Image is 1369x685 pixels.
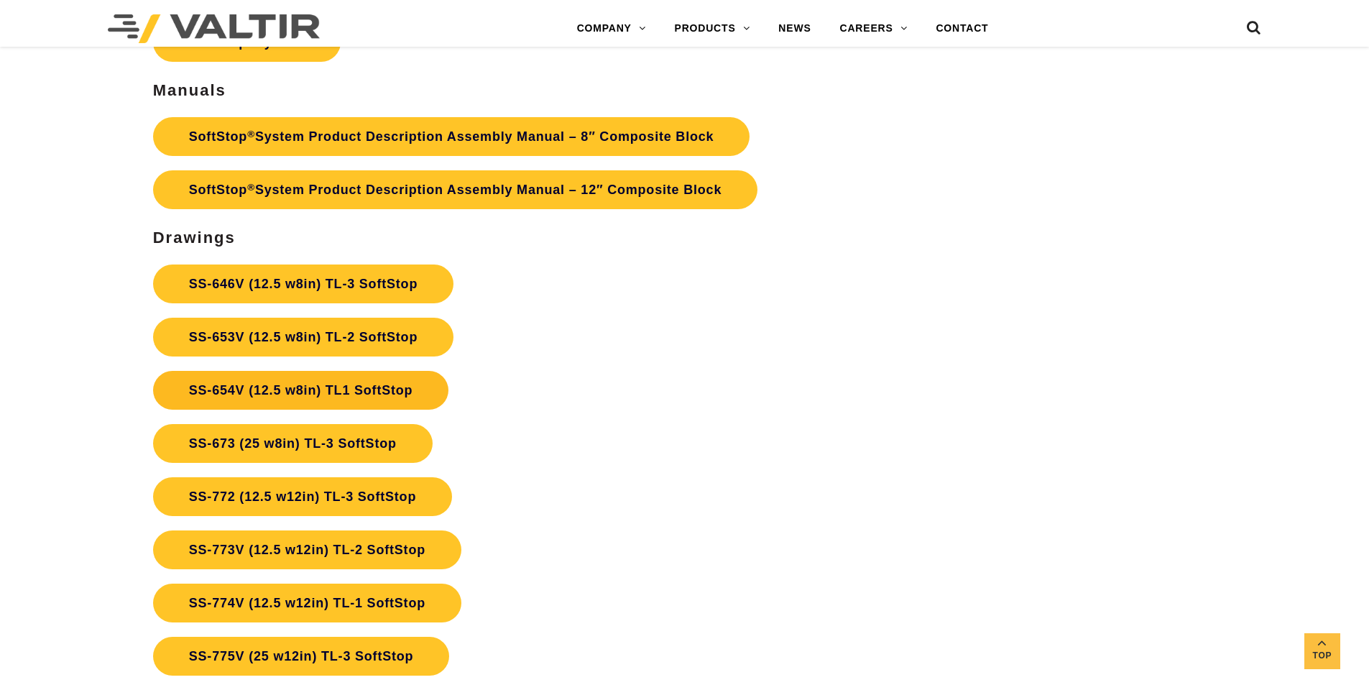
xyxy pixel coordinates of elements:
a: SS-773V (12.5 w12in) TL-2 SoftStop [153,530,461,569]
sup: ® [247,182,255,193]
a: SS-654V (12.5 w8in) TL1 SoftStop [153,371,449,410]
sup: ® [247,129,255,139]
a: NEWS [764,14,825,43]
a: CONTACT [921,14,1002,43]
a: SS-774V (12.5 w12in) TL-1 SoftStop [153,584,461,622]
a: PRODUCTS [660,14,765,43]
a: SS-772 (12.5 w12in) TL-3 SoftStop [153,477,452,516]
a: SoftStop®System Product Description Assembly Manual – 8″ Composite Block [153,117,750,156]
span: Top [1304,648,1340,664]
a: SS-673 (25 w8in) TL-3 SoftStop [153,424,433,463]
a: COMPANY [563,14,660,43]
a: SoftStop®System Product Description Assembly Manual – 12″ Composite Block [153,170,757,209]
strong: Manuals [153,81,226,99]
strong: Drawings [153,229,236,247]
a: SS-775V (25 w12in) TL-3 SoftStop [153,637,450,676]
a: SS-653V (12.5 w8in) TL-2 SoftStop [153,318,453,357]
a: Top [1304,633,1340,669]
a: CAREERS [826,14,922,43]
a: SS-646V (12.5 w8in) TL-3 SoftStop [153,265,453,303]
img: Valtir [108,14,320,43]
